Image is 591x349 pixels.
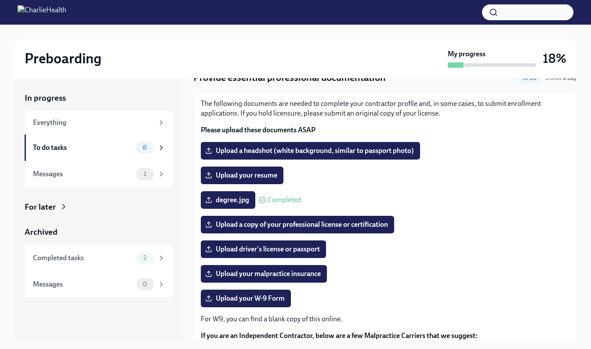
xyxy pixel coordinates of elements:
[201,167,283,184] label: Upload your resume
[201,290,291,307] label: Upload your W-9 Form
[207,245,320,254] span: Upload driver's license or passport
[33,169,133,179] div: Messages
[25,226,172,238] a: Archived
[545,74,577,82] span: Due
[138,254,152,261] span: 2
[556,74,577,82] strong: in a day
[268,196,301,204] span: Completed
[25,201,56,213] div: For later
[201,331,478,340] strong: If you are an Independent Contractor, below are a few Malpractice Carriers that we suggest:
[25,92,172,104] a: In progress
[138,281,152,287] span: 0
[201,314,569,324] p: For W9, you can find a blank copy of this online.
[207,294,285,303] span: Upload your W-9 Form
[33,253,133,263] div: Completed tasks
[25,111,172,135] a: Everything
[207,196,249,204] span: degree.jpg
[207,146,414,155] span: Upload a headshot (white background, similar to passport photo)
[207,171,277,180] span: Upload your resume
[25,161,172,187] a: Messages1
[33,143,133,153] div: To do tasks
[543,51,566,66] h3: 18%
[25,245,172,271] a: Completed tasks2
[138,144,152,151] span: 8
[25,271,172,298] a: Messages0
[201,126,315,134] strong: Please upload these documents ASAP
[201,265,327,283] label: Upload your malpractice insurance
[33,280,133,289] div: Messages
[33,118,154,127] div: Everything
[25,50,102,67] h2: Preboarding
[201,240,326,258] label: Upload driver's license or passport
[207,269,321,278] span: Upload your malpractice insurance
[18,5,66,19] img: CharlieHealth
[201,191,255,209] label: degree.jpg
[207,220,388,229] span: Upload a copy of your professional license or certification
[25,135,172,161] a: To do tasks8
[201,216,394,233] label: Upload a copy of your professional license or certification
[25,201,172,213] a: For later
[448,49,486,59] strong: My progress
[201,99,569,118] p: The following documents are needed to complete your contractor profile and, in some cases, to sub...
[138,171,152,177] span: 1
[201,142,420,160] label: Upload a headshot (white background, similar to passport photo)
